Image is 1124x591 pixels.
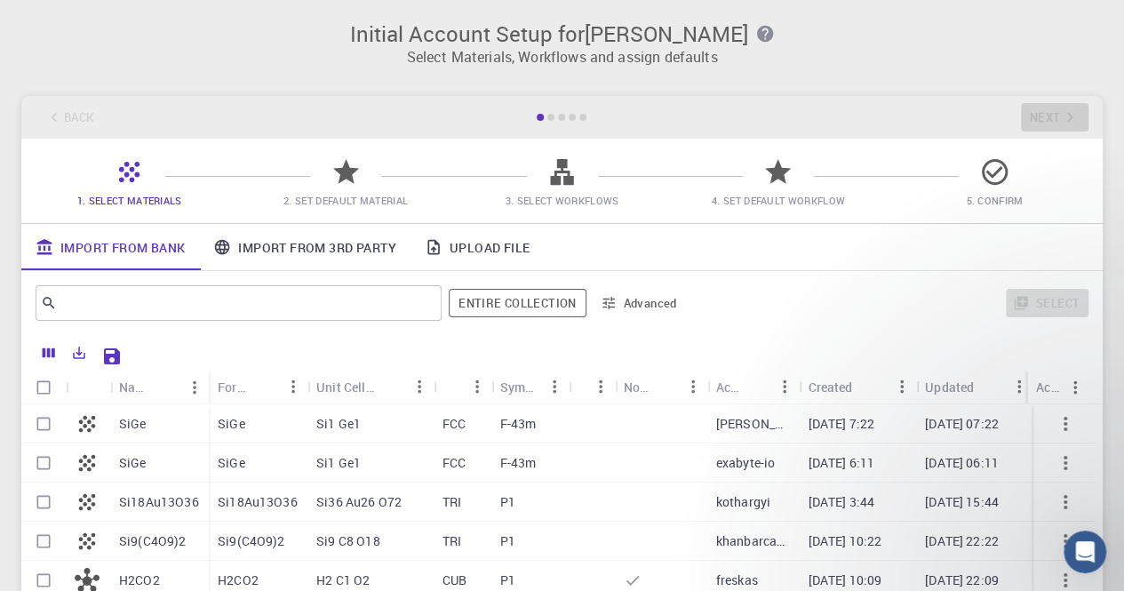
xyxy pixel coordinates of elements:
button: Menu [279,372,307,401]
p: [PERSON_NAME] [716,415,791,433]
p: Si9(C4O9)2 [218,532,285,550]
button: Menu [463,372,491,401]
p: SiGe [218,415,245,433]
p: Si9(C4O9)2 [119,532,187,550]
div: Unit Cell Formula [316,370,377,404]
button: Sort [251,372,279,401]
p: Si9 C8 O18 [316,532,380,550]
div: Symmetry [491,370,569,404]
button: Sort [852,372,881,401]
button: Menu [586,372,615,401]
div: Actions [1036,370,1061,404]
span: 3. Select Workflows [506,194,619,207]
div: Formula [218,370,251,404]
div: Updated [916,370,1033,404]
p: Si1 Ge1 [316,454,361,472]
p: Si36 Au26 O72 [316,493,402,511]
span: 2. Set Default Material [283,194,408,207]
div: Non-periodic [615,370,707,404]
iframe: Intercom live chat [1064,531,1106,573]
button: Sort [377,372,405,401]
button: Save Explorer Settings [94,339,130,374]
div: Created [799,370,916,404]
button: Sort [152,373,180,402]
button: Menu [679,372,707,401]
h3: Initial Account Setup for [PERSON_NAME] [32,21,1092,46]
div: Updated [925,370,974,404]
p: [DATE] 3:44 [808,493,874,511]
p: [DATE] 22:09 [925,571,999,589]
button: Advanced [594,289,686,317]
p: F-43m [500,454,537,472]
span: Filter throughout whole library including sets (folders) [449,289,586,317]
div: Name [119,370,152,404]
div: Tags [569,370,615,404]
p: [DATE] 22:22 [925,532,999,550]
p: P1 [500,532,515,550]
p: H2CO2 [218,571,259,589]
p: [DATE] 10:09 [808,571,881,589]
div: Account [707,370,800,404]
a: Upload File [411,224,544,270]
button: Menu [540,372,569,401]
p: khanbarca42 [716,532,791,550]
p: H2CO2 [119,571,160,589]
p: SiGe [119,454,147,472]
button: Sort [974,372,1002,401]
span: 4. Set Default Workflow [712,194,845,207]
button: Sort [650,372,679,401]
span: 5. Confirm [966,194,1023,207]
p: freskas [716,571,758,589]
p: FCC [442,454,466,472]
p: P1 [500,493,515,511]
button: Menu [1005,372,1033,401]
a: Import From Bank [21,224,199,270]
div: Unit Cell Formula [307,370,434,404]
button: Sort [442,372,471,401]
button: Columns [34,339,64,367]
p: [DATE] 06:11 [925,454,999,472]
div: Icon [66,370,110,404]
div: Symmetry [500,370,540,404]
p: CUB [442,571,466,589]
p: TRI [442,493,461,511]
p: FCC [442,415,466,433]
div: Actions [1027,370,1089,404]
p: Si18Au13O36 [119,493,199,511]
p: F-43m [500,415,537,433]
button: Menu [888,372,916,401]
p: H2 C1 O2 [316,571,370,589]
p: [DATE] 15:44 [925,493,999,511]
p: [DATE] 10:22 [808,532,881,550]
p: SiGe [119,415,147,433]
a: Import From 3rd Party [199,224,410,270]
button: Menu [770,372,799,401]
div: Lattice [434,370,491,404]
button: Export [64,339,94,367]
div: Account [716,370,743,404]
p: Si18Au13O36 [218,493,298,511]
p: [DATE] 6:11 [808,454,874,472]
p: Si1 Ge1 [316,415,361,433]
p: Select Materials, Workflows and assign defaults [32,46,1092,68]
span: Support [36,12,100,28]
p: kothargyi [716,493,770,511]
p: exabyte-io [716,454,776,472]
button: Menu [180,373,209,402]
div: Non-periodic [624,370,650,404]
p: [DATE] 7:22 [808,415,874,433]
div: Formula [209,370,307,404]
p: SiGe [218,454,245,472]
p: [DATE] 07:22 [925,415,999,433]
button: Sort [742,372,770,401]
div: Created [808,370,852,404]
span: 1. Select Materials [77,194,182,207]
p: P1 [500,571,515,589]
button: Menu [405,372,434,401]
div: Name [110,370,209,404]
button: Entire collection [449,289,586,317]
p: TRI [442,532,461,550]
button: Menu [1061,373,1089,402]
